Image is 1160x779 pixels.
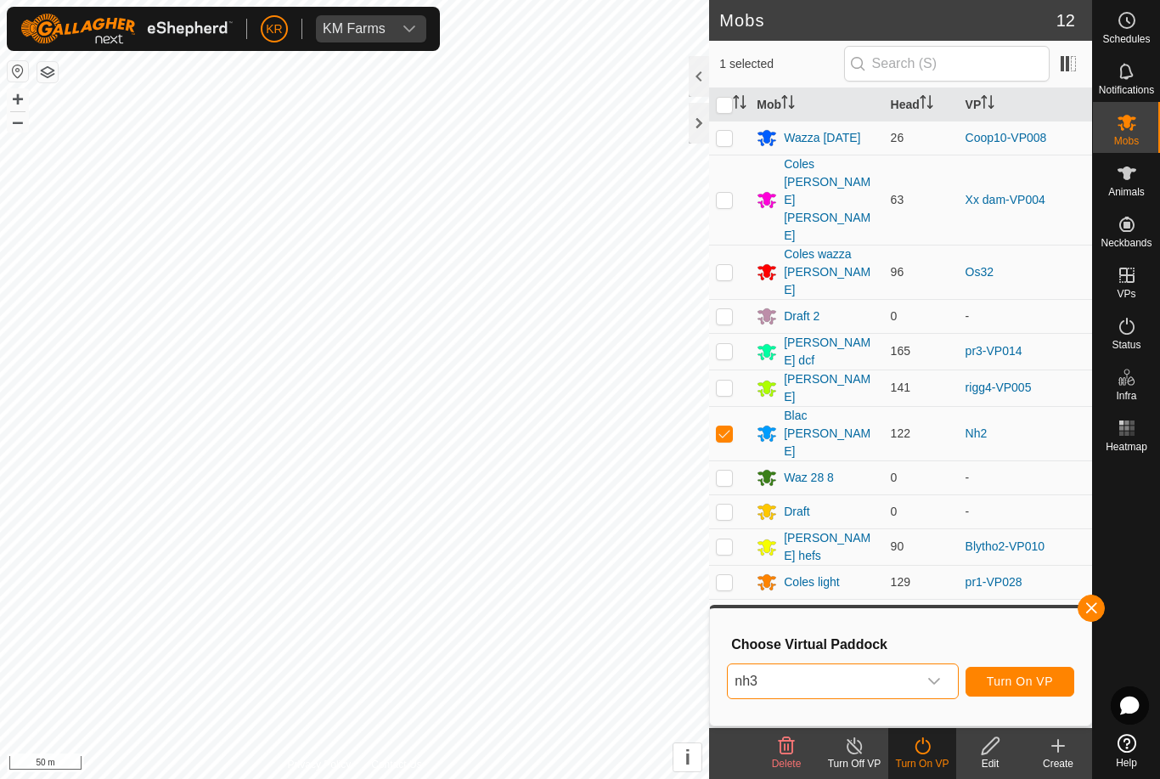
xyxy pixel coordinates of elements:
div: [PERSON_NAME] [784,370,876,406]
span: 0 [891,309,898,323]
span: Turn On VP [987,675,1053,688]
a: Privacy Policy [288,757,352,772]
div: Coles wazza [PERSON_NAME] [784,246,876,299]
div: Waz 28 8 [784,469,834,487]
span: 63 [891,193,904,206]
input: Search (S) [844,46,1050,82]
span: i [684,746,690,769]
a: Os32 [966,265,994,279]
div: [PERSON_NAME] dcf [784,334,876,370]
span: 90 [891,539,904,553]
p-sorticon: Activate to sort [981,98,994,111]
span: Mobs [1114,136,1139,146]
span: Notifications [1099,85,1154,95]
div: Wazza [DATE] [784,129,860,147]
span: VPs [1117,289,1135,299]
p-sorticon: Activate to sort [733,98,746,111]
span: 1 selected [719,55,843,73]
span: Animals [1108,187,1145,197]
td: - [959,494,1092,528]
a: Help [1093,727,1160,775]
a: Nh2 [966,426,988,440]
span: 0 [891,505,898,518]
span: 129 [891,575,910,589]
a: pr1-VP028 [966,575,1022,589]
button: – [8,111,28,132]
button: i [673,743,701,771]
div: Coles [PERSON_NAME] [PERSON_NAME] [784,155,876,245]
span: 0 [891,471,898,484]
p-sorticon: Activate to sort [920,98,933,111]
td: - [959,299,1092,333]
span: 165 [891,344,910,358]
h2: Mobs [719,10,1056,31]
span: Delete [772,758,802,770]
div: dropdown trigger [917,664,951,698]
th: Mob [750,88,883,121]
th: VP [959,88,1092,121]
div: dropdown trigger [392,15,426,42]
span: 122 [891,426,910,440]
div: Blac [PERSON_NAME] [784,407,876,460]
div: [PERSON_NAME] hefs [784,529,876,565]
div: Turn On VP [888,756,956,771]
button: Map Layers [37,62,58,82]
h3: Choose Virtual Paddock [731,636,1074,652]
span: Neckbands [1101,238,1152,248]
a: Xx dam-VP004 [966,193,1045,206]
div: KM Farms [323,22,386,36]
button: Turn On VP [966,667,1074,697]
span: 141 [891,381,910,394]
button: + [8,89,28,110]
a: Blytho2-VP010 [966,539,1045,553]
span: Heatmap [1106,442,1147,452]
img: Gallagher Logo [20,14,233,44]
button: Reset Map [8,61,28,82]
span: Help [1116,758,1137,768]
span: 12 [1056,8,1075,33]
span: KR [266,20,282,38]
span: nh3 [728,664,916,698]
a: Coop10-VP008 [966,131,1047,144]
span: Infra [1116,391,1136,401]
div: Coles light [784,573,839,591]
a: Contact Us [371,757,421,772]
span: 96 [891,265,904,279]
div: Edit [956,756,1024,771]
span: KM Farms [316,15,392,42]
div: Draft [784,503,809,521]
div: Turn Off VP [820,756,888,771]
p-sorticon: Activate to sort [781,98,795,111]
th: Head [884,88,959,121]
td: - [959,460,1092,494]
a: pr3-VP014 [966,344,1022,358]
div: Create [1024,756,1092,771]
span: Status [1112,340,1140,350]
span: 26 [891,131,904,144]
span: Schedules [1102,34,1150,44]
a: rigg4-VP005 [966,381,1032,394]
div: Draft 2 [784,308,819,325]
